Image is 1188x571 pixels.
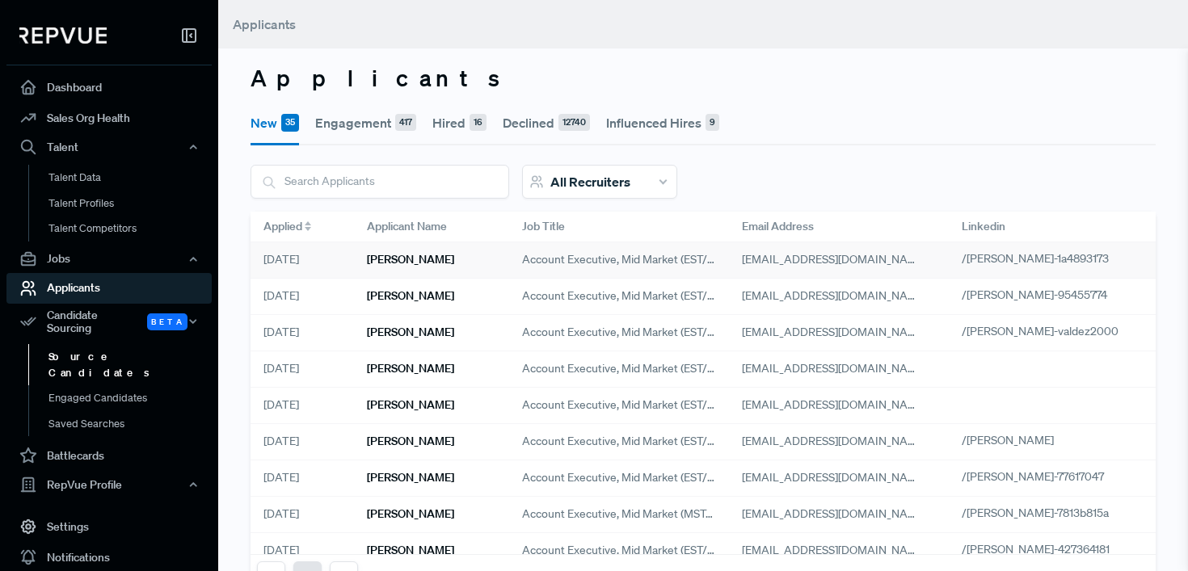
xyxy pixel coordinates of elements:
a: /[PERSON_NAME]-77617047 [962,469,1123,484]
a: Battlecards [6,440,212,471]
span: Applicants [233,16,296,32]
a: Talent Profiles [28,191,234,216]
a: Talent Data [28,165,234,191]
span: /[PERSON_NAME] [962,433,1054,447]
span: /[PERSON_NAME]-1a4893173 [962,251,1109,266]
span: [EMAIL_ADDRESS][DOMAIN_NAME] [742,397,927,412]
span: Beta [147,313,187,330]
span: [EMAIL_ADDRESS][DOMAIN_NAME] [742,470,927,485]
a: /[PERSON_NAME]-7813b815a [962,506,1127,520]
div: 9 [706,114,719,132]
div: [DATE] [251,351,354,388]
a: /[PERSON_NAME] [962,433,1072,447]
span: Account Executive, Mid Market (EST/CST) [522,288,716,304]
h6: [PERSON_NAME] [367,435,454,448]
span: Linkedin [962,218,1005,235]
span: Account Executive, Mid Market (EST/CST) [522,324,716,341]
span: /[PERSON_NAME]-7813b815a [962,506,1109,520]
button: Hired16 [432,100,487,145]
a: Applicants [6,273,212,304]
div: 35 [281,114,299,132]
button: Engagement417 [315,100,416,145]
span: Account Executive, Mid Market (MST/PST) [522,506,716,523]
span: /[PERSON_NAME]-77617047 [962,469,1104,484]
span: Email Address [742,218,814,235]
span: [EMAIL_ADDRESS][DOMAIN_NAME] [742,543,927,557]
a: Dashboard [6,72,212,103]
span: All Recruiters [550,174,630,190]
a: Saved Searches [28,411,234,437]
a: /[PERSON_NAME]-valdez2000 [962,324,1137,338]
span: Account Executive, Mid Market (EST/CST) [522,433,716,450]
div: 12740 [558,114,590,132]
h6: [PERSON_NAME] [367,471,454,485]
button: RepVue Profile [6,471,212,498]
div: 417 [395,114,416,132]
span: [EMAIL_ADDRESS][DOMAIN_NAME] [742,325,927,339]
button: Declined12740 [503,100,590,145]
span: Applicant Name [367,218,447,235]
h3: Applicants [251,65,1156,92]
h6: [PERSON_NAME] [367,544,454,557]
h6: [PERSON_NAME] [367,289,454,303]
div: 16 [470,114,487,132]
a: /[PERSON_NAME]-427364181 [962,542,1128,556]
div: [DATE] [251,533,354,569]
h6: [PERSON_NAME] [367,325,454,339]
span: [EMAIL_ADDRESS][DOMAIN_NAME] [742,506,927,521]
span: Account Executive, Mid Market (EST/CST) [522,360,716,377]
div: [DATE] [251,388,354,424]
div: [DATE] [251,279,354,315]
a: Source Candidates [28,344,234,385]
span: /[PERSON_NAME]-95455774 [962,288,1107,302]
button: Jobs [6,246,212,273]
span: [EMAIL_ADDRESS][DOMAIN_NAME] [742,361,927,376]
button: New35 [251,100,299,145]
span: Account Executive, Mid Market (EST/CST) [522,542,716,559]
div: [DATE] [251,424,354,460]
div: [DATE] [251,242,354,279]
a: Settings [6,511,212,542]
div: Toggle SortBy [251,212,354,242]
a: Talent Competitors [28,216,234,241]
h6: [PERSON_NAME] [367,398,454,412]
span: /[PERSON_NAME]-427364181 [962,542,1110,556]
div: Candidate Sourcing [6,304,212,341]
button: Talent [6,133,212,161]
span: [EMAIL_ADDRESS][DOMAIN_NAME] [742,252,927,267]
span: Account Executive, Mid Market (EST/CST) [522,469,716,486]
input: Search Applicants [251,166,508,197]
button: Candidate Sourcing Beta [6,304,212,341]
span: Account Executive, Mid Market (EST/CST) [522,397,716,414]
span: Applied [263,218,302,235]
h6: [PERSON_NAME] [367,507,454,521]
span: /[PERSON_NAME]-valdez2000 [962,324,1118,338]
a: /[PERSON_NAME]-1a4893173 [962,251,1127,266]
span: Account Executive, Mid Market (EST/CST) [522,251,716,268]
a: Sales Org Health [6,103,212,133]
a: /[PERSON_NAME]-95455774 [962,288,1126,302]
div: [DATE] [251,460,354,497]
div: [DATE] [251,497,354,533]
h6: [PERSON_NAME] [367,253,454,267]
h6: [PERSON_NAME] [367,362,454,376]
span: [EMAIL_ADDRESS][DOMAIN_NAME] [742,288,927,303]
button: Influenced Hires 9 [606,100,719,145]
span: Job Title [522,218,565,235]
a: Engaged Candidates [28,385,234,411]
div: [DATE] [251,315,354,351]
span: [EMAIL_ADDRESS][DOMAIN_NAME] [742,434,927,448]
img: RepVue [19,27,107,44]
